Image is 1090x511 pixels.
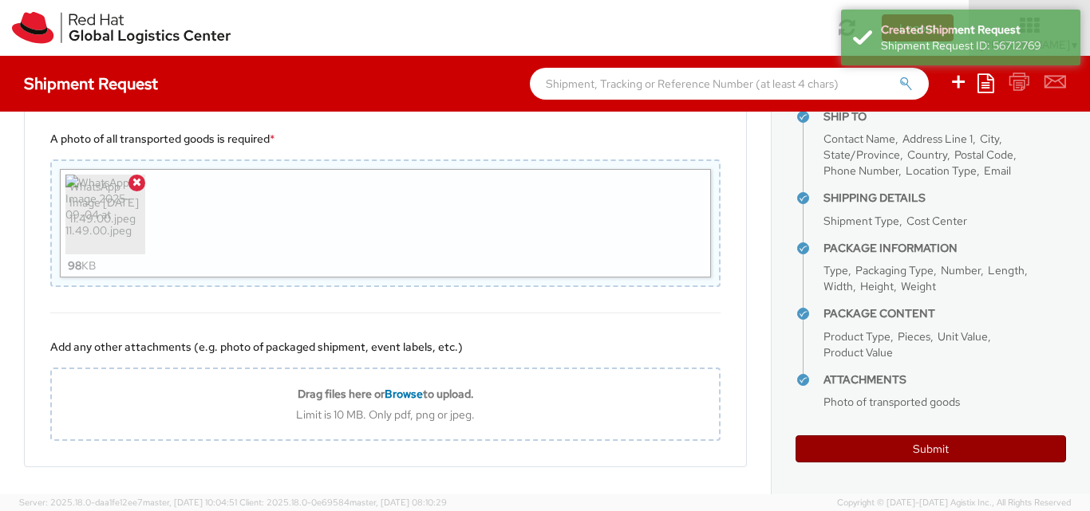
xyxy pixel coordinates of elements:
[855,263,934,277] span: Packaging Type
[52,407,719,422] div: Limit is 10 MB. Only pdf, png or jpeg.
[823,111,1066,123] h4: Ship To
[24,75,158,92] h4: Shipment Request
[860,279,894,293] span: Height
[823,132,895,146] span: Contact Name
[988,263,1025,277] span: Length
[530,68,929,100] input: Shipment, Tracking or Reference Number (at least 4 chars)
[823,163,898,178] span: Phone Number
[906,163,977,178] span: Location Type
[239,497,447,508] span: Client: 2025.18.0-0e69584
[907,147,947,162] span: Country
[143,497,237,508] span: master, [DATE] 10:04:51
[823,242,1066,254] h4: Package Information
[837,497,1071,509] span: Copyright © [DATE]-[DATE] Agistix Inc., All Rights Reserved
[350,497,447,508] span: master, [DATE] 08:10:29
[823,147,900,162] span: State/Province
[901,279,936,293] span: Weight
[823,214,899,228] span: Shipment Type
[12,12,231,44] img: rh-logistics-00dfa346123c4ec078e1.svg
[823,308,1066,320] h4: Package Content
[823,395,960,409] span: Photo of transported goods
[68,258,81,273] strong: 98
[898,329,930,344] span: Pieces
[65,175,145,254] img: WhatsApp Image 2025-09-04 at 11.49.00.jpeg
[881,22,1068,37] div: Created Shipment Request
[881,37,1068,53] div: Shipment Request ID: 56712769
[941,263,981,277] span: Number
[823,345,893,360] span: Product Value
[50,339,721,355] div: Add any other attachments (e.g. photo of packaged shipment, event labels, etc.)
[984,163,1011,178] span: Email
[823,329,891,344] span: Product Type
[298,387,474,401] b: Drag files here or to upload.
[823,374,1066,386] h4: Attachments
[906,214,967,228] span: Cost Center
[980,132,999,146] span: City
[954,147,1013,162] span: Postal Code
[902,132,973,146] span: Address Line 1
[50,131,721,147] div: A photo of all transported goods is required
[796,435,1066,462] button: Submit
[938,329,988,344] span: Unit Value
[823,263,848,277] span: Type
[823,279,853,293] span: Width
[823,192,1066,204] h4: Shipping Details
[385,387,423,401] span: Browse
[68,254,96,277] div: KB
[19,497,237,508] span: Server: 2025.18.0-daa1fe12ee7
